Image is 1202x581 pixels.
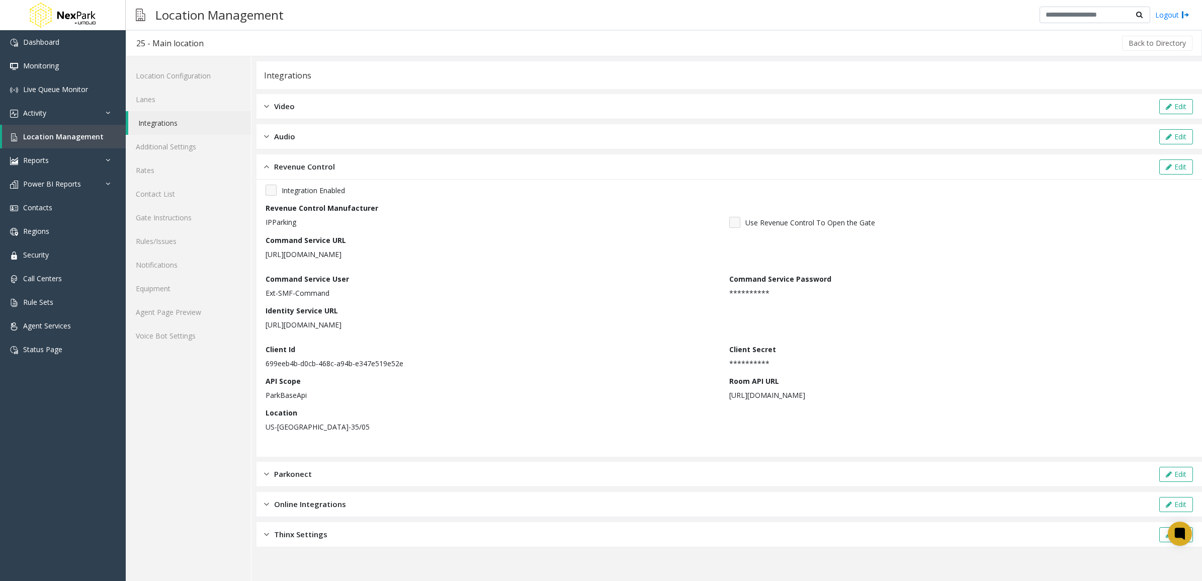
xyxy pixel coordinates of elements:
[136,3,145,27] img: pageIcon
[266,344,295,355] label: Client Id
[23,85,88,94] span: Live Queue Monitor
[729,274,831,284] label: Command Service Password
[126,88,251,111] a: Lanes
[729,344,776,355] label: Client Secret
[126,135,251,158] a: Additional Settings
[10,204,18,212] img: 'icon'
[266,305,338,316] label: Identity Service URL
[10,133,18,141] img: 'icon'
[1155,10,1189,20] a: Logout
[23,108,46,118] span: Activity
[150,3,289,27] h3: Location Management
[264,101,269,112] img: closed
[266,319,722,330] p: [URL][DOMAIN_NAME]
[126,253,251,277] a: Notifications
[282,185,345,196] span: Integration Enabled
[10,299,18,307] img: 'icon'
[128,111,251,135] a: Integrations
[23,250,49,260] span: Security
[264,499,269,510] img: closed
[266,274,349,284] label: Command Service User
[1159,527,1193,542] button: Edit
[10,110,18,118] img: 'icon'
[264,131,269,142] img: closed
[126,300,251,324] a: Agent Page Preview
[10,181,18,189] img: 'icon'
[264,69,311,82] div: Integrations
[23,155,49,165] span: Reports
[10,275,18,283] img: 'icon'
[266,288,724,298] p: Ext-SMF-Command
[1159,159,1193,175] button: Edit
[126,277,251,300] a: Equipment
[264,468,269,480] img: closed
[264,529,269,540] img: closed
[10,322,18,330] img: 'icon'
[729,376,779,386] label: Room API URL
[266,390,724,400] p: ParkBaseApi
[126,206,251,229] a: Gate Instructions
[274,131,295,142] span: Audio
[745,217,875,228] span: Use Revenue Control To Open the Gate
[729,390,1188,400] p: [URL][DOMAIN_NAME]
[23,37,59,47] span: Dashboard
[266,422,724,432] p: US-[GEOGRAPHIC_DATA]-35/05
[10,346,18,354] img: 'icon'
[10,62,18,70] img: 'icon'
[126,182,251,206] a: Contact List
[10,86,18,94] img: 'icon'
[1159,129,1193,144] button: Edit
[266,358,724,369] p: 699eeb4b-d0cb-468c-a94b-e347e519e52e
[266,217,724,227] p: IPParking
[10,157,18,165] img: 'icon'
[23,179,81,189] span: Power BI Reports
[23,345,62,354] span: Status Page
[10,252,18,260] img: 'icon'
[266,376,301,386] label: API Scope
[23,321,71,330] span: Agent Services
[274,468,312,480] span: Parkonect
[10,228,18,236] img: 'icon'
[2,125,126,148] a: Location Management
[23,226,49,236] span: Regions
[136,37,204,50] div: 25 - Main location
[126,64,251,88] a: Location Configuration
[23,274,62,283] span: Call Centers
[266,203,378,213] label: Revenue Control Manufacturer
[266,407,297,418] label: Location
[126,229,251,253] a: Rules/Issues
[264,161,269,173] img: opened
[23,203,52,212] span: Contacts
[274,101,295,112] span: Video
[274,161,335,173] span: Revenue Control
[266,235,346,245] label: Command Service URL
[23,132,104,141] span: Location Management
[266,249,722,260] p: [URL][DOMAIN_NAME]
[23,61,59,70] span: Monitoring
[1122,36,1192,51] button: Back to Directory
[23,297,53,307] span: Rule Sets
[126,324,251,348] a: Voice Bot Settings
[274,499,346,510] span: Online Integrations
[1159,99,1193,114] button: Edit
[1181,10,1189,20] img: logout
[274,529,327,540] span: Thinx Settings
[10,39,18,47] img: 'icon'
[1159,497,1193,512] button: Edit
[1159,467,1193,482] button: Edit
[126,158,251,182] a: Rates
